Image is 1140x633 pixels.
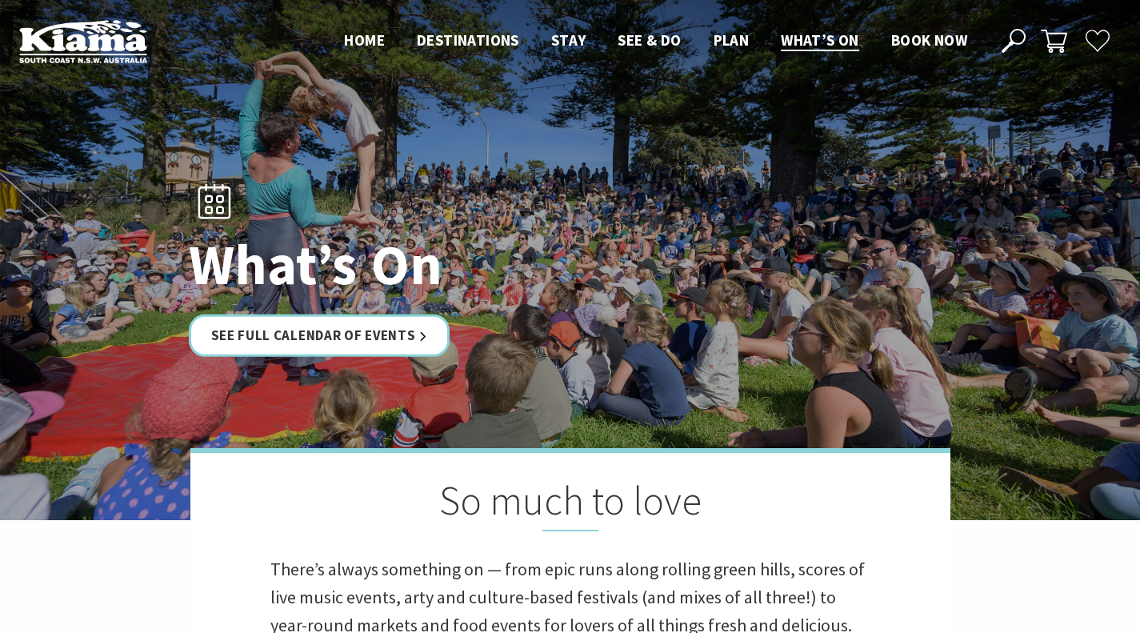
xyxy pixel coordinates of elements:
span: Book now [891,30,967,50]
span: Stay [551,30,586,50]
a: See Full Calendar of Events [189,314,450,357]
span: Destinations [417,30,519,50]
span: Plan [714,30,750,50]
span: What’s On [781,30,859,50]
h1: What’s On [189,234,641,295]
h2: So much to love [270,477,870,531]
span: Home [344,30,385,50]
nav: Main Menu [328,28,983,54]
span: See & Do [618,30,681,50]
img: Kiama Logo [19,19,147,63]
